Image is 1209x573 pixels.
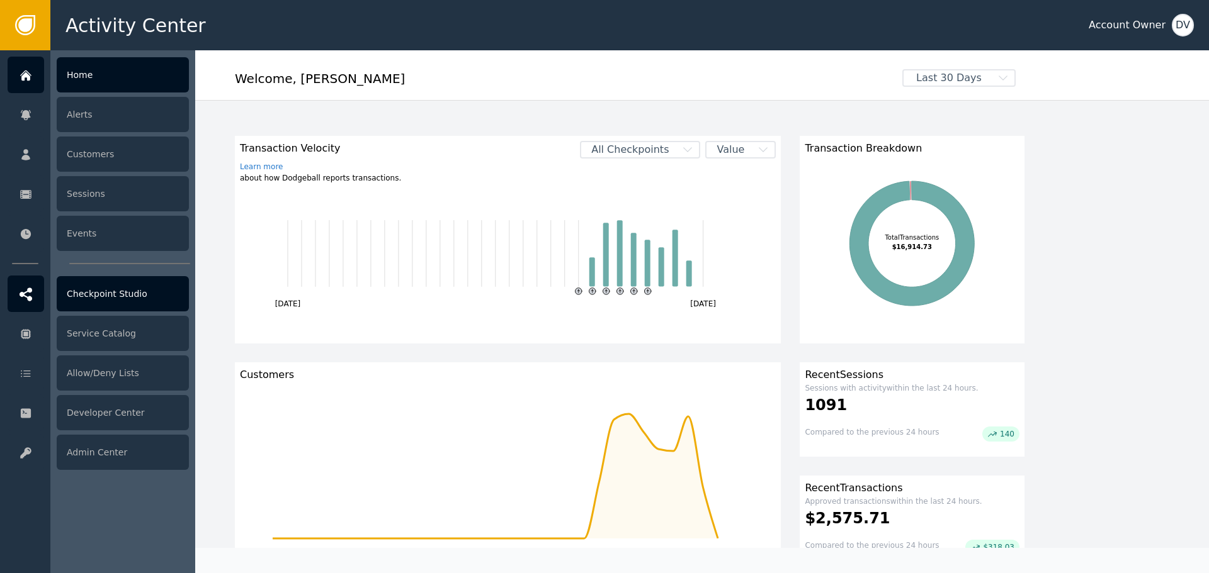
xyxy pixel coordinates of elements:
rect: Transaction2025-08-14 [617,220,623,286]
span: All Checkpoints [581,142,679,157]
div: Sessions [57,176,189,211]
div: Compared to the previous 24 hours [805,426,939,442]
tspan: Total Transactions [885,234,939,241]
div: Approved transactions within the last 24 hours. [805,496,1019,507]
div: Alerts [57,97,189,132]
a: Events [8,215,189,252]
div: 1091 [805,394,1019,416]
a: Checkpoint Studio [8,275,189,312]
div: Checkpoint Studio [57,276,189,311]
div: Service Catalog [57,316,189,351]
span: Last 30 Days [904,70,994,86]
span: $318.03 [983,541,1014,554]
rect: Transaction2025-08-13 [603,223,609,286]
div: Recent Transactions [805,481,1019,496]
a: Home [8,57,189,93]
button: All Checkpoints [580,141,700,159]
rect: Transaction2025-08-15 [631,233,637,286]
button: Value [705,141,776,159]
div: Events [57,216,189,251]
div: Welcome , [PERSON_NAME] [235,69,894,97]
div: Developer Center [57,395,189,430]
span: 140 [1000,428,1014,440]
button: DV [1172,14,1194,36]
rect: Transaction2025-08-18 [673,230,678,286]
span: Transaction Breakdown [805,141,922,156]
a: Customers [8,136,189,172]
a: Alerts [8,96,189,133]
div: Compared to the previous 24 hours [805,540,939,555]
rect: Transaction2025-08-17 [659,247,664,286]
rect: Transaction2025-08-12 [589,257,595,286]
text: [DATE] [275,299,301,308]
a: Sessions [8,175,189,212]
button: Last 30 Days [894,69,1025,87]
a: Learn more [240,161,401,172]
rect: Transaction2025-08-16 [645,240,650,286]
div: Home [57,57,189,92]
a: Developer Center [8,394,189,431]
div: $2,575.71 [805,507,1019,530]
div: Allow/Deny Lists [57,355,189,391]
div: Admin Center [57,435,189,470]
div: Customers [240,367,776,382]
div: Recent Sessions [805,367,1019,382]
div: about how Dodgeball reports transactions. [240,161,401,184]
div: Customers [57,136,189,172]
div: Sessions with activity within the last 24 hours. [805,382,1019,394]
a: Admin Center [8,434,189,470]
a: Allow/Deny Lists [8,355,189,391]
a: Service Catalog [8,315,189,352]
text: [DATE] [691,299,717,308]
span: Transaction Velocity [240,141,401,156]
span: Activity Center [65,11,206,40]
rect: Transaction2025-08-19 [686,260,692,286]
tspan: $16,914.73 [892,243,932,250]
span: Value [707,142,754,157]
div: Account Owner [1089,18,1166,33]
